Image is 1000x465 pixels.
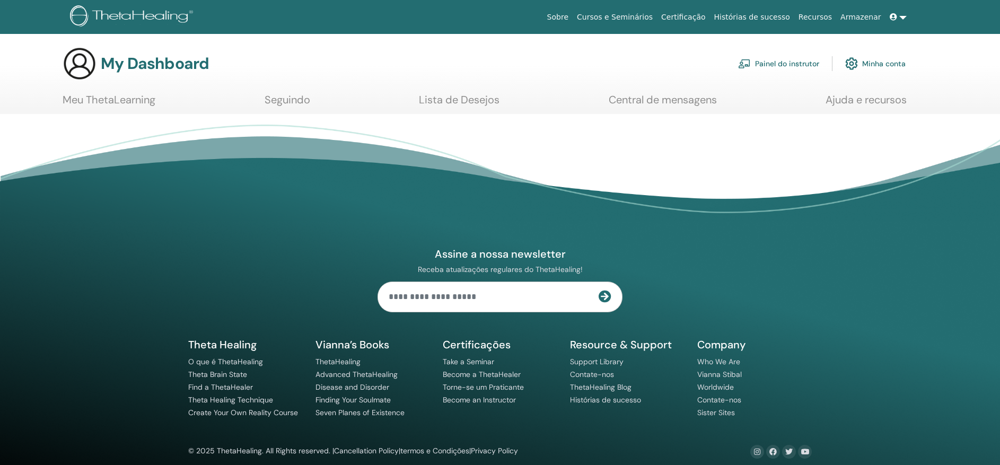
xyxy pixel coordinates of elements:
h5: Company [697,338,812,352]
a: Vianna Stibal [697,370,742,379]
img: logo.png [70,5,197,29]
a: Histórias de sucesso [570,395,641,405]
a: Contate-nos [570,370,614,379]
a: Who We Are [697,357,740,366]
a: Seven Planes of Existence [315,408,405,417]
h5: Vianna’s Books [315,338,430,352]
h5: Certificações [443,338,557,352]
a: Theta Healing Technique [188,395,273,405]
h5: Resource & Support [570,338,685,352]
a: Disease and Disorder [315,382,389,392]
a: Meu ThetaLearning [63,93,155,114]
a: Advanced ThetaHealing [315,370,398,379]
a: Certificação [657,7,709,27]
a: Find a ThetaHealer [188,382,253,392]
a: Become a ThetaHealer [443,370,521,379]
a: Armazenar [836,7,885,27]
a: Take a Seminar [443,357,494,366]
a: Become an Instructor [443,395,516,405]
a: Ajuda e recursos [826,93,907,114]
a: Create Your Own Reality Course [188,408,298,417]
a: O que é ThetaHealing [188,357,263,366]
a: Minha conta [845,52,906,75]
a: Privacy Policy [471,446,518,455]
img: cog.svg [845,55,858,73]
a: Torne-se um Praticante [443,382,524,392]
a: termos e Condições [400,446,469,455]
a: Recursos [794,7,836,27]
a: Theta Brain State [188,370,247,379]
a: Sister Sites [697,408,735,417]
a: Painel do instrutor [738,52,819,75]
a: Central de mensagens [609,93,717,114]
a: ThetaHealing [315,357,361,366]
a: Worldwide [697,382,734,392]
img: chalkboard-teacher.svg [738,59,751,68]
a: Seguindo [265,93,310,114]
h3: My Dashboard [101,54,209,73]
a: Support Library [570,357,624,366]
a: Cursos e Seminários [573,7,657,27]
h5: Theta Healing [188,338,303,352]
img: generic-user-icon.jpg [63,47,97,81]
p: Receba atualizações regulares do ThetaHealing! [378,265,622,274]
a: Finding Your Soulmate [315,395,391,405]
a: Contate-nos [697,395,741,405]
div: © 2025 ThetaHealing. All Rights reserved. | | | [188,445,518,458]
a: Histórias de sucesso [710,7,794,27]
a: Cancellation Policy [334,446,399,455]
h4: Assine a nossa newsletter [378,247,622,261]
a: Sobre [543,7,573,27]
a: Lista de Desejos [419,93,499,114]
a: ThetaHealing Blog [570,382,631,392]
